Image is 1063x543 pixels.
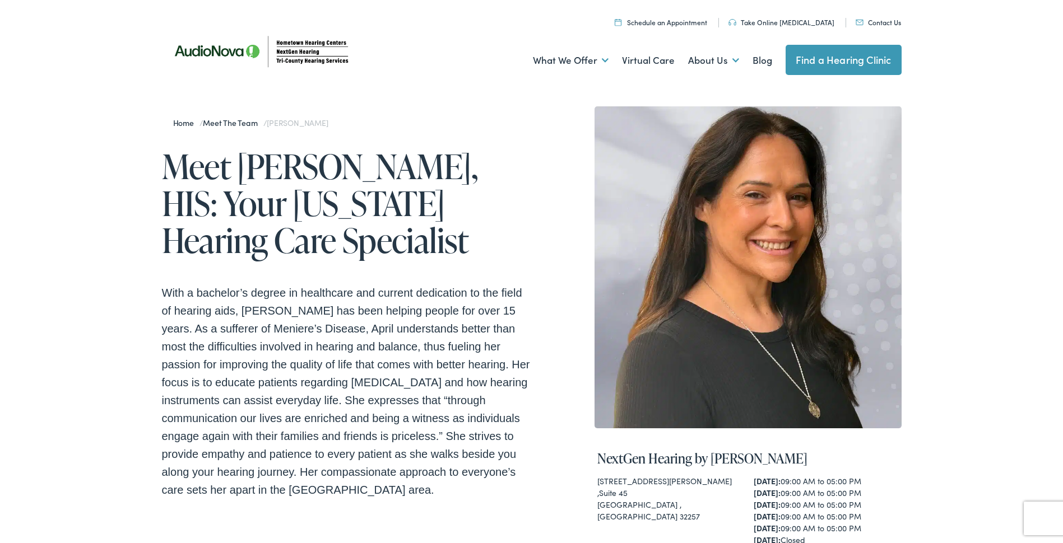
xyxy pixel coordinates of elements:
[786,45,902,75] a: Find a Hearing Clinic
[533,40,609,81] a: What We Offer
[615,17,707,27] a: Schedule an Appointment
[173,117,199,128] a: Home
[754,511,781,522] strong: [DATE]:
[754,487,781,498] strong: [DATE]:
[728,19,736,26] img: utility icon
[162,284,532,499] p: With a bachelor’s degree in healthcare and current dedication to the field of hearing aids, [PERS...
[856,17,901,27] a: Contact Us
[267,117,328,128] span: [PERSON_NAME]
[622,40,675,81] a: Virtual Care
[597,475,742,499] div: [STREET_ADDRESS][PERSON_NAME] ,Suite 45
[162,148,532,259] h1: Meet [PERSON_NAME], HIS: Your [US_STATE] Hearing Care Specialist
[728,17,834,27] a: Take Online [MEDICAL_DATA]
[173,117,328,128] span: / /
[754,475,781,486] strong: [DATE]:
[597,499,742,522] div: [GEOGRAPHIC_DATA] , [GEOGRAPHIC_DATA] 32257
[754,522,781,533] strong: [DATE]:
[203,117,263,128] a: Meet the Team
[856,20,864,25] img: utility icon
[597,451,899,467] h4: NextGen Hearing by [PERSON_NAME]
[753,40,772,81] a: Blog
[754,499,781,510] strong: [DATE]:
[615,18,621,26] img: utility icon
[688,40,739,81] a: About Us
